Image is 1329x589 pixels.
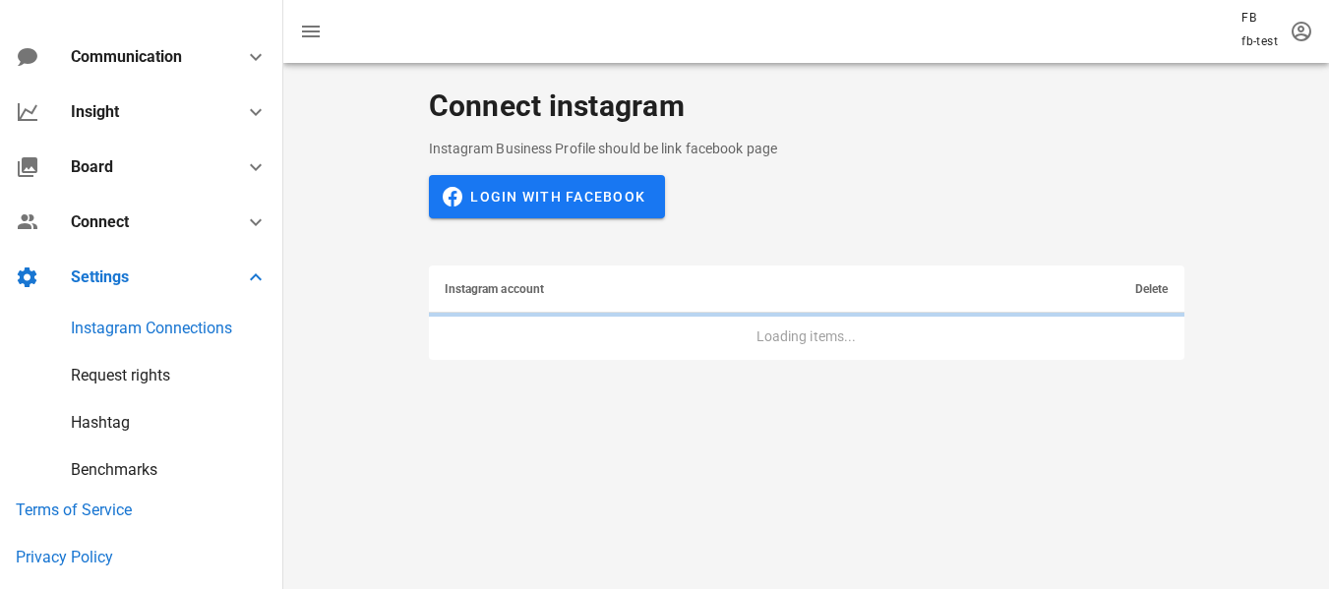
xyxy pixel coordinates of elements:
div: Insight [71,102,220,121]
a: Login with Facebook [429,188,665,204]
a: Hashtag [71,413,130,432]
span: Instagram account [445,282,545,296]
button: Login with Facebook [429,175,665,218]
span: Delete [1135,282,1169,296]
a: Terms of Service [16,501,132,519]
a: Instagram Connections [71,319,232,337]
th: Instagram account [429,265,936,313]
div: Board [71,157,220,176]
p: fb-test [1241,31,1278,51]
a: Benchmarks [71,460,157,479]
a: Privacy Policy [16,548,113,566]
p: FB [1241,8,1278,28]
div: Settings [71,267,220,286]
th: Delete [936,265,1184,313]
span: Login with Facebook [448,188,645,206]
a: Request rights [71,366,170,384]
h2: Connect instagram [429,90,685,122]
div: Communication [71,47,212,66]
p: Instagram Business Profile should be link facebook page [429,138,1184,159]
div: Connect [71,212,220,231]
td: Loading items... [429,313,1184,360]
